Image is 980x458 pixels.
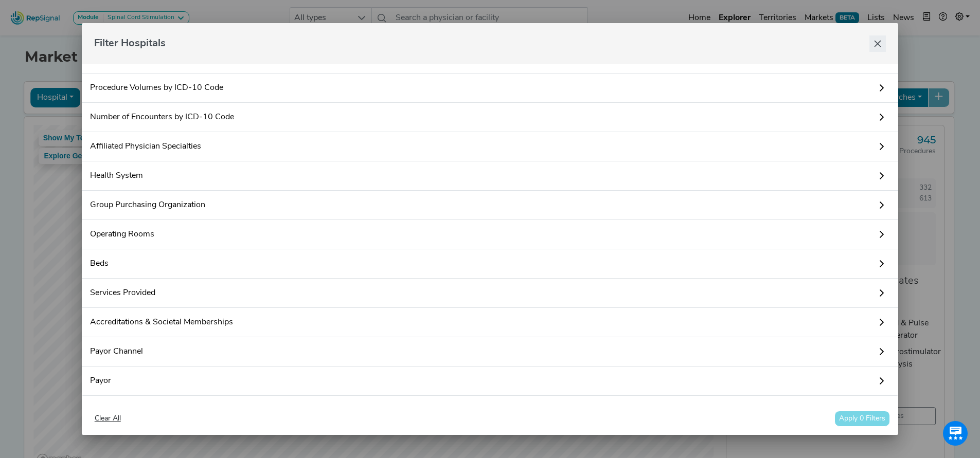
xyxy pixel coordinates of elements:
[82,249,899,279] a: Beds
[82,74,899,103] a: Procedure Volumes by ICD-10 Code
[82,191,899,220] a: Group Purchasing Organization
[82,367,899,396] a: Payor
[82,308,899,337] a: Accreditations & Societal Memberships
[94,36,166,51] span: Filter Hospitals
[869,35,886,52] button: Close
[90,411,126,427] button: Clear All
[82,220,899,249] a: Operating Rooms
[82,161,899,191] a: Health System
[82,132,899,161] a: Affiliated Physician Specialties
[82,279,899,308] a: Services Provided
[82,103,899,132] a: Number of Encounters by ICD-10 Code
[82,337,899,367] a: Payor Channel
